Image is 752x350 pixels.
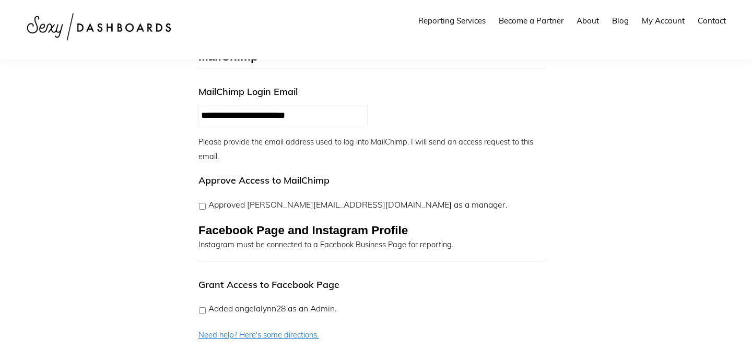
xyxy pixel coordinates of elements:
[198,126,545,163] div: Please provide the email address used to log into MailChimp. I will send an access request to thi...
[418,16,486,26] span: Reporting Services
[198,174,330,186] label: Approve Access to MailChimp
[692,6,731,35] a: Contact
[198,223,537,237] h2: Facebook Page and Instagram Profile
[642,16,685,26] span: My Account
[607,6,634,35] a: Blog
[499,16,563,26] span: Become a Partner
[612,16,629,26] span: Blog
[577,16,599,26] span: About
[198,330,319,340] a: Need help? Here's some directions.
[21,5,178,49] img: Sexy Dashboards
[198,237,537,251] div: Instagram must be connected to a Facebook Business Page for reporting.
[571,6,604,35] a: About
[637,6,690,35] a: My Account
[413,6,491,35] a: Reporting Services
[198,86,298,98] label: MailChimp Login Email
[698,16,726,26] span: Contact
[198,279,339,291] label: Grant Access to Facebook Page
[208,303,337,315] label: Added angelalynn28 as an Admin.
[494,6,569,35] a: Become a Partner
[413,6,731,35] nav: Main
[208,199,508,211] label: Approved [PERSON_NAME][EMAIL_ADDRESS][DOMAIN_NAME] as a manager.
